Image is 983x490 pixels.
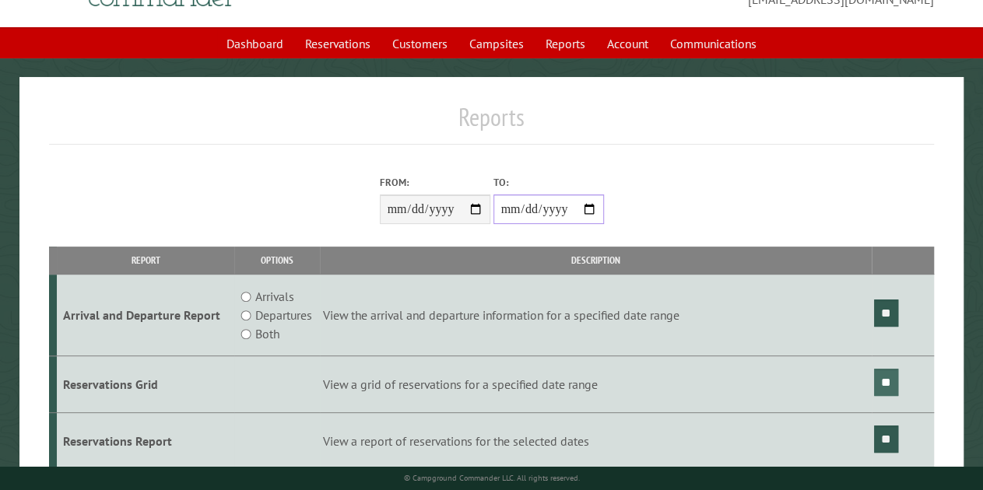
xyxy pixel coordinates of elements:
[57,412,234,469] td: Reservations Report
[380,175,490,190] label: From:
[383,29,457,58] a: Customers
[661,29,766,58] a: Communications
[217,29,293,58] a: Dashboard
[320,356,872,413] td: View a grid of reservations for a specified date range
[234,247,320,274] th: Options
[255,306,312,324] label: Departures
[598,29,658,58] a: Account
[320,412,872,469] td: View a report of reservations for the selected dates
[404,473,580,483] small: © Campground Commander LLC. All rights reserved.
[320,275,872,356] td: View the arrival and departure information for a specified date range
[255,287,294,306] label: Arrivals
[255,324,279,343] label: Both
[460,29,533,58] a: Campsites
[57,275,234,356] td: Arrival and Departure Report
[320,247,872,274] th: Description
[536,29,595,58] a: Reports
[57,247,234,274] th: Report
[49,102,934,145] h1: Reports
[493,175,604,190] label: To:
[296,29,380,58] a: Reservations
[57,356,234,413] td: Reservations Grid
